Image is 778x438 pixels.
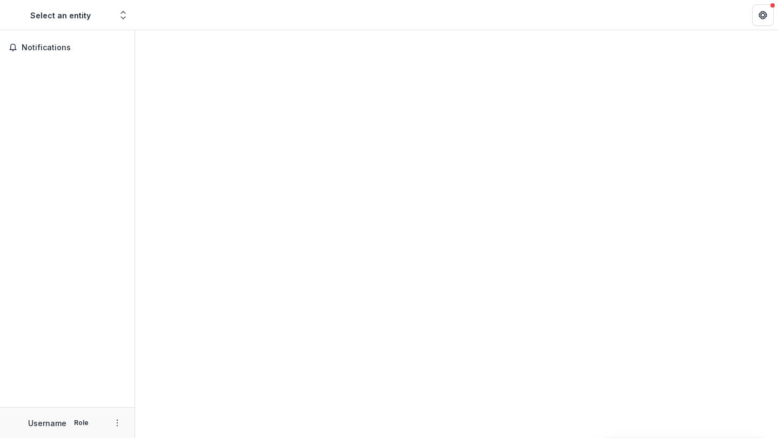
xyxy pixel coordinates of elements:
[116,4,131,26] button: Open entity switcher
[22,43,126,52] span: Notifications
[752,4,774,26] button: Get Help
[28,417,66,429] p: Username
[111,416,124,429] button: More
[71,418,92,428] p: Role
[4,39,130,56] button: Notifications
[30,10,91,21] div: Select an entity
